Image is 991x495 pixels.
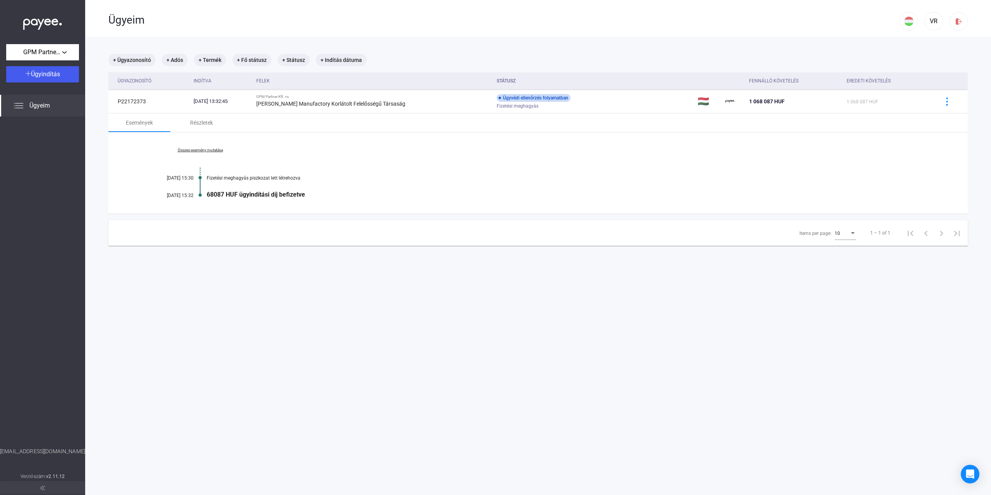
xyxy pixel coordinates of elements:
div: Eredeti követelés [847,76,891,86]
mat-chip: + Adós [162,54,188,66]
strong: [PERSON_NAME] Manufactory Korlátolt Felelősségű Társaság [256,101,405,107]
a: Összes esemény mutatása [147,148,253,152]
mat-select: Items per page: [835,228,856,238]
mat-chip: + Indítás dátuma [316,54,367,66]
div: VR [927,17,940,26]
span: Ügyindítás [31,70,60,78]
div: Indítva [194,76,211,86]
div: Részletek [190,118,213,127]
button: First page [903,225,918,241]
button: Last page [949,225,965,241]
span: 1 068 087 HUF [749,98,785,104]
span: 1 068 087 HUF [847,99,878,104]
div: Eredeti követelés [847,76,929,86]
div: Indítva [194,76,250,86]
div: Ügyeim [108,14,900,27]
div: Ügyvédi ellenőrzés folyamatban [497,94,571,102]
div: Open Intercom Messenger [961,465,979,483]
div: 1 – 1 of 1 [870,228,890,238]
strong: v2.11.12 [46,474,65,479]
div: Felek [256,76,491,86]
img: list.svg [14,101,23,110]
div: Ügyazonosító [118,76,151,86]
div: [DATE] 15:30 [147,175,194,181]
button: Previous page [918,225,934,241]
button: HU [900,12,918,31]
span: Fizetési meghagyás [497,101,538,111]
mat-chip: + Státusz [278,54,310,66]
img: more-blue [943,98,951,106]
button: Ügyindítás [6,66,79,82]
span: Ügyeim [29,101,50,110]
div: GPM Partner Kft. vs [256,94,491,99]
mat-chip: + Ügyazonosító [108,54,156,66]
div: [DATE] 15:32 [147,193,194,198]
div: Ügyazonosító [118,76,187,86]
td: 🇭🇺 [694,90,722,113]
img: plus-white.svg [26,71,31,76]
button: GPM Partner Kft. [6,44,79,60]
mat-chip: + Fő státusz [232,54,271,66]
div: Felek [256,76,270,86]
div: Események [126,118,153,127]
td: P22172373 [108,90,190,113]
img: payee-logo [725,97,735,106]
div: Fennálló követelés [749,76,799,86]
span: GPM Partner Kft. [23,48,62,57]
div: [DATE] 13:32:45 [194,98,250,105]
img: logout-red [955,17,963,26]
img: arrow-double-left-grey.svg [40,486,45,490]
button: more-blue [939,93,955,110]
button: VR [924,12,943,31]
div: Fizetési meghagyás piszkozat lett létrehozva [207,175,929,181]
img: HU [904,17,914,26]
button: Next page [934,225,949,241]
button: logout-red [949,12,968,31]
div: Fennálló követelés [749,76,840,86]
div: 68087 HUF ügyindítási díj befizetve [207,191,929,198]
span: 10 [835,231,840,236]
div: Items per page: [799,229,832,238]
mat-chip: + Termék [194,54,226,66]
th: Státusz [494,72,694,90]
img: white-payee-white-dot.svg [23,14,62,30]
